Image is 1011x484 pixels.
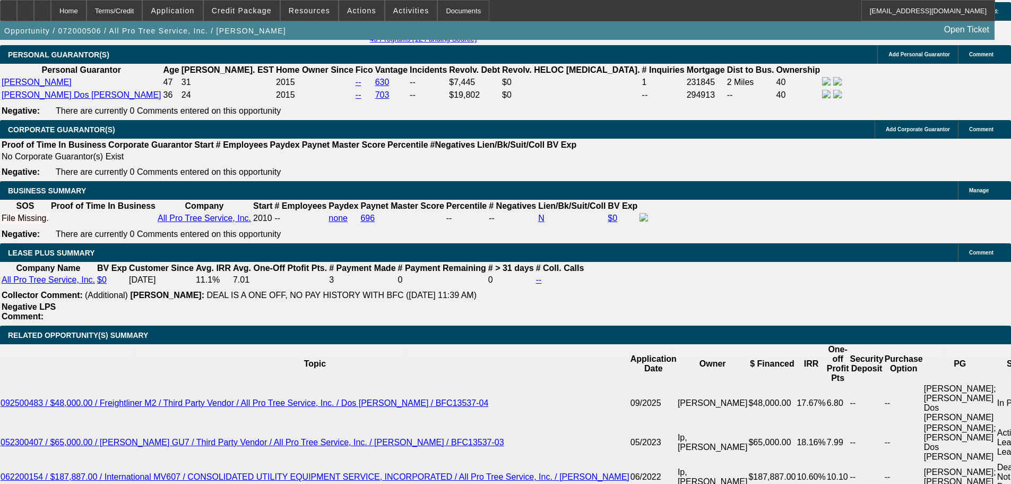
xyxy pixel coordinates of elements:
a: none [329,214,348,223]
td: -- [884,384,923,423]
b: Company [185,201,224,210]
th: Application Date [630,344,677,384]
span: 2015 [276,78,295,87]
td: [PERSON_NAME]; [PERSON_NAME] Dos [PERSON_NAME] [923,423,997,462]
th: Owner [677,344,748,384]
img: linkedin-icon.png [833,90,842,98]
b: Negative: [2,230,40,239]
td: 2010 [253,213,273,224]
td: $19,802 [448,89,500,101]
td: 17.67% [796,384,826,423]
img: linkedin-icon.png [833,77,842,86]
b: Fico [356,65,373,74]
b: Avg. One-Off Ptofit Pts. [233,264,327,273]
th: Proof of Time In Business [1,140,107,150]
b: BV Exp [608,201,637,210]
td: 05/2023 [630,423,677,462]
img: facebook-icon.png [822,90,831,98]
img: facebook-icon.png [822,77,831,86]
span: 2015 [276,90,295,99]
span: Comment [969,52,993,57]
span: Comment [969,250,993,256]
b: Ownership [776,65,820,74]
b: Mortgage [687,65,725,74]
a: 630 [375,78,390,87]
span: (Additional) [85,291,128,300]
a: [PERSON_NAME] [2,78,72,87]
a: 052300407 / $65,000.00 / [PERSON_NAME] GU7 / Third Party Vendor / All Pro Tree Service, Inc. / [P... [1,438,504,447]
a: 092500483 / $48,000.00 / Freightliner M2 / Third Party Vendor / All Pro Tree Service, Inc. / Dos ... [1,398,488,407]
td: -- [850,423,884,462]
b: # Employees [275,201,327,210]
b: Lien/Bk/Suit/Coll [538,201,606,210]
span: PERSONAL GUARANTOR(S) [8,50,109,59]
td: -- [727,89,775,101]
td: 11.1% [195,275,231,285]
button: Credit Package [204,1,280,21]
b: Dist to Bus. [727,65,774,74]
b: Avg. IRR [196,264,231,273]
b: Paynet Master Score [302,140,385,149]
td: 40 [776,77,821,88]
td: No Corporate Guarantor(s) Exist [1,151,581,162]
td: 1 [642,77,685,88]
td: 47 [163,77,180,88]
th: Purchase Option [884,344,923,384]
td: 0 [488,275,534,285]
b: Customer Since [129,264,194,273]
th: IRR [796,344,826,384]
b: Age [163,65,179,74]
td: 40 [776,89,821,101]
td: [PERSON_NAME] [677,384,748,423]
td: $48,000.00 [748,384,796,423]
td: 36 [163,89,180,101]
td: 7.01 [232,275,327,285]
div: -- [446,214,487,223]
b: Start [194,140,213,149]
span: Manage [969,188,989,193]
a: All Pro Tree Service, Inc. [158,214,251,223]
span: -- [275,214,281,223]
span: Activities [393,6,429,15]
td: $0 [502,89,641,101]
b: Incidents [410,65,447,74]
b: Percentile [387,140,428,149]
b: Vantage [375,65,408,74]
td: 18.16% [796,423,826,462]
td: 09/2025 [630,384,677,423]
b: Percentile [446,201,487,210]
a: N [538,214,545,223]
b: Paydex [270,140,300,149]
td: 294913 [686,89,725,101]
span: Comment [969,126,993,132]
a: $0 [97,275,107,284]
button: Actions [339,1,384,21]
b: Personal Guarantor [42,65,121,74]
td: -- [409,77,447,88]
a: -- [356,90,361,99]
a: 062200154 / $187,887.00 / International MV607 / CONSOLIDATED UTILITY EQUIPMENT SERVICE, INCORPORA... [1,472,629,481]
td: -- [850,384,884,423]
td: 2 Miles [727,77,775,88]
b: Corporate Guarantor [108,140,192,149]
span: Opportunity / 072000506 / All Pro Tree Service, Inc. / [PERSON_NAME] [4,27,286,35]
b: Collector Comment: [2,291,83,300]
td: $0 [502,77,641,88]
span: Actions [347,6,376,15]
span: CORPORATE GUARANTOR(S) [8,125,115,134]
th: Proof of Time In Business [50,201,156,211]
span: Add Corporate Guarantor [886,126,950,132]
th: SOS [1,201,49,211]
td: -- [884,423,923,462]
th: $ Financed [748,344,796,384]
a: 696 [360,214,375,223]
div: File Missing. [2,214,49,223]
a: $0 [608,214,617,223]
td: $7,445 [448,77,500,88]
b: Negative: [2,167,40,176]
td: 0 [398,275,487,285]
span: There are currently 0 Comments entered on this opportunity [56,167,281,176]
b: Paydex [329,201,358,210]
b: # Inquiries [642,65,685,74]
b: Revolv. Debt [449,65,500,74]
